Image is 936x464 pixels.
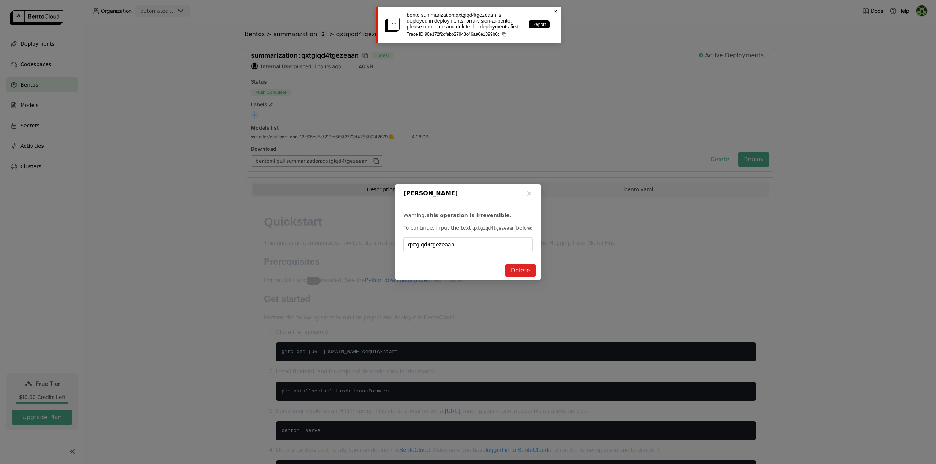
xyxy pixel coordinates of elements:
div: dialog [395,184,541,280]
span: below: [516,225,532,231]
button: Delete [505,264,536,277]
a: Report [529,20,549,28]
p: Trace ID: 90e172f2dfabb27943c46aa0e1399b6c [407,32,522,37]
span: To continue, input the text [403,225,471,231]
svg: Close [553,8,559,14]
code: qxtgiqd4tgezeaan [471,225,516,232]
div: [PERSON_NAME] [395,184,541,203]
span: Warning: [403,212,426,218]
p: bento summarization:qxtgiqd4tgezeaan is deployed in deployments: orra-vision-ai-bento, please ter... [407,12,522,30]
b: This operation is irreversible. [426,212,512,218]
